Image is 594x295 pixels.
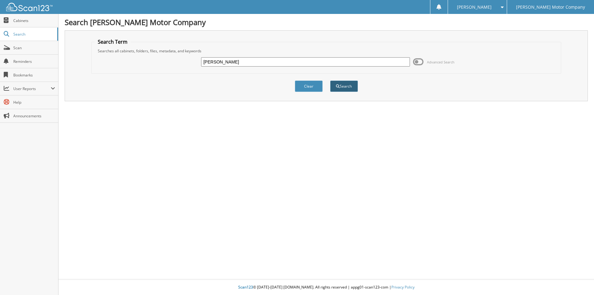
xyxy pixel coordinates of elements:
span: Reminders [13,59,55,64]
legend: Search Term [95,38,131,45]
button: Search [330,80,358,92]
span: [PERSON_NAME] [457,5,492,9]
span: Scan [13,45,55,50]
img: scan123-logo-white.svg [6,3,53,11]
button: Clear [295,80,323,92]
span: User Reports [13,86,51,91]
span: Cabinets [13,18,55,23]
a: Privacy Policy [391,284,415,290]
iframe: Chat Widget [563,265,594,295]
span: Help [13,100,55,105]
span: Search [13,32,54,37]
h1: Search [PERSON_NAME] Motor Company [65,17,588,27]
span: [PERSON_NAME] Motor Company [516,5,585,9]
div: © [DATE]-[DATE] [DOMAIN_NAME]. All rights reserved | appg01-scan123-com | [58,280,594,295]
span: Advanced Search [427,60,454,64]
span: Scan123 [238,284,253,290]
span: Bookmarks [13,72,55,78]
span: Announcements [13,113,55,119]
div: Searches all cabinets, folders, files, metadata, and keywords [95,48,558,54]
